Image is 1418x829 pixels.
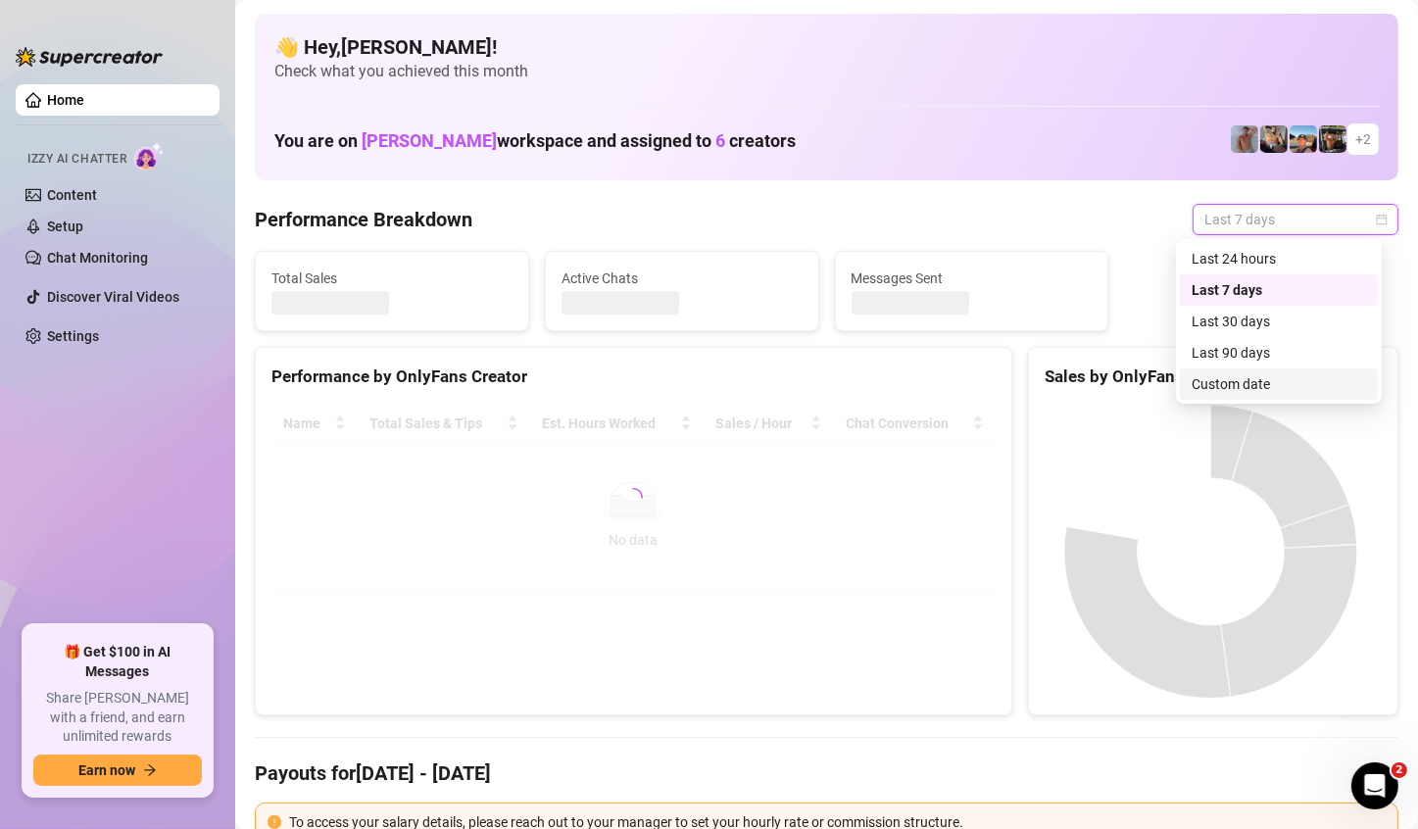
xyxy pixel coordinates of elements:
img: Nathan [1319,125,1346,153]
span: loading [621,485,646,510]
span: 🎁 Get $100 in AI Messages [33,643,202,681]
div: Custom date [1180,368,1378,400]
span: Messages Sent [852,268,1093,289]
h4: Performance Breakdown [255,206,472,233]
div: Sales by OnlyFans Creator [1045,364,1382,390]
div: Custom date [1192,373,1366,395]
h1: You are on workspace and assigned to creators [274,130,796,152]
span: Last 7 days [1204,205,1387,234]
h4: Payouts for [DATE] - [DATE] [255,759,1398,787]
span: Izzy AI Chatter [27,150,126,169]
h4: 👋 Hey, [PERSON_NAME] ! [274,33,1379,61]
div: Performance by OnlyFans Creator [271,364,996,390]
img: Zach [1290,125,1317,153]
div: Last 30 days [1192,311,1366,332]
div: Last 24 hours [1180,243,1378,274]
span: Total Sales [271,268,513,289]
a: Chat Monitoring [47,250,148,266]
div: Last 7 days [1180,274,1378,306]
span: exclamation-circle [268,815,281,829]
span: Active Chats [562,268,803,289]
a: Settings [47,328,99,344]
a: Discover Viral Videos [47,289,179,305]
a: Setup [47,219,83,234]
button: Earn nowarrow-right [33,755,202,786]
div: Last 90 days [1192,342,1366,364]
span: Earn now [78,762,135,778]
span: arrow-right [143,763,157,777]
img: Joey [1231,125,1258,153]
iframe: Intercom live chat [1351,762,1398,809]
span: [PERSON_NAME] [362,130,497,151]
div: Last 24 hours [1192,248,1366,269]
a: Content [47,187,97,203]
div: Last 7 days [1192,279,1366,301]
a: Home [47,92,84,108]
img: George [1260,125,1288,153]
span: calendar [1376,214,1388,225]
img: AI Chatter [134,142,165,171]
span: 6 [715,130,725,151]
span: Check what you achieved this month [274,61,1379,82]
span: 2 [1392,762,1407,778]
img: logo-BBDzfeDw.svg [16,47,163,67]
span: + 2 [1355,128,1371,150]
div: Last 30 days [1180,306,1378,337]
span: Share [PERSON_NAME] with a friend, and earn unlimited rewards [33,689,202,747]
div: Last 90 days [1180,337,1378,368]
